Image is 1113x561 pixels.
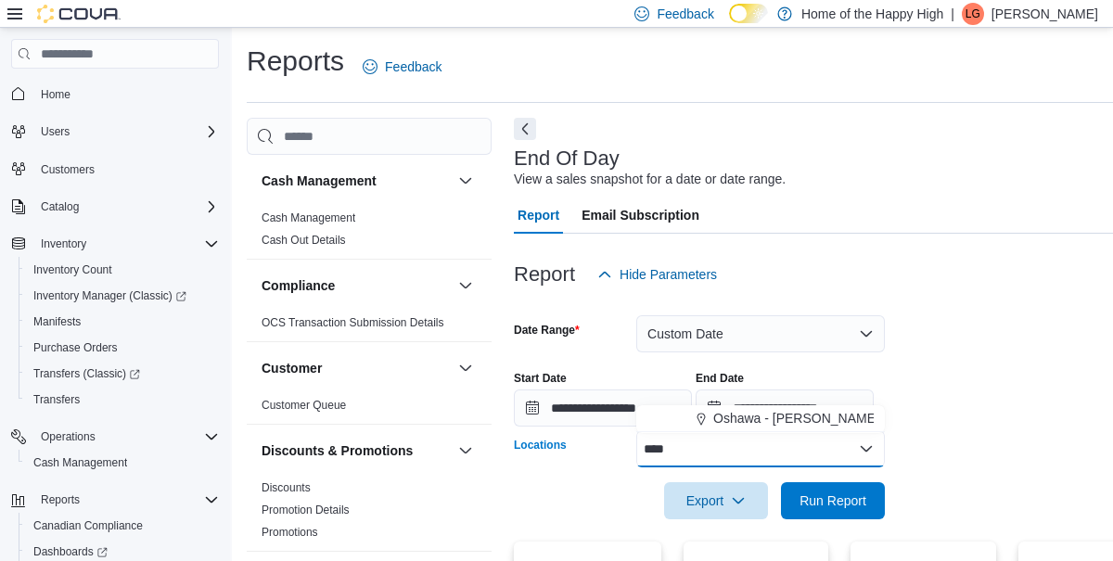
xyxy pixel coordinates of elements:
a: Customer Queue [262,399,346,412]
a: Purchase Orders [26,337,125,359]
button: Transfers [19,387,226,413]
a: Feedback [355,48,449,85]
span: Canadian Compliance [26,515,219,537]
span: Oshawa - [PERSON_NAME] St - Friendly Stranger [713,409,1006,427]
span: Purchase Orders [33,340,118,355]
span: Cash Management [262,210,355,225]
span: Feedback [657,5,713,23]
span: Cash Out Details [262,233,346,248]
span: Transfers (Classic) [33,366,140,381]
button: Discounts & Promotions [262,441,451,460]
a: Cash Out Details [262,234,346,247]
button: Catalog [4,194,226,220]
input: Dark Mode [729,4,768,23]
button: Home [4,80,226,107]
span: Manifests [26,311,219,333]
div: Liam Goff [962,3,984,25]
h3: Customer [262,359,322,377]
span: Operations [33,426,219,448]
button: Manifests [19,309,226,335]
span: Dark Mode [729,23,730,24]
button: Cash Management [262,172,451,190]
span: Canadian Compliance [33,518,143,533]
span: Run Report [800,491,866,510]
button: Discounts & Promotions [454,440,477,462]
a: Transfers [26,389,87,411]
span: Home [33,82,219,105]
span: Cash Management [26,452,219,474]
h1: Reports [247,43,344,80]
a: Transfers (Classic) [26,363,147,385]
span: Manifests [33,314,81,329]
span: OCS Transaction Submission Details [262,315,444,330]
button: Compliance [454,274,477,297]
span: Transfers (Classic) [26,363,219,385]
span: Inventory Manager (Classic) [33,288,186,303]
button: Compliance [262,276,451,295]
span: Home [41,87,70,102]
p: Home of the Happy High [801,3,943,25]
div: Customer [247,394,492,424]
label: Locations [514,438,567,453]
span: Report [518,197,559,234]
span: Discounts [262,480,311,495]
span: Users [33,121,219,143]
span: Inventory Count [26,259,219,281]
button: Customer [454,357,477,379]
button: Catalog [33,196,86,218]
a: Customers [33,159,102,181]
label: Start Date [514,371,567,386]
button: Run Report [781,482,885,519]
span: Catalog [33,196,219,218]
h3: Discounts & Promotions [262,441,413,460]
span: Inventory Manager (Classic) [26,285,219,307]
button: Operations [4,424,226,450]
span: Inventory Count [33,262,112,277]
span: Customers [33,158,219,181]
button: Close list of options [859,441,874,456]
a: Inventory Manager (Classic) [19,283,226,309]
a: Promotions [262,526,318,539]
a: Inventory Count [26,259,120,281]
input: Press the down key to open a popover containing a calendar. [514,389,692,427]
a: Inventory Manager (Classic) [26,285,194,307]
button: Reports [33,489,87,511]
div: Choose from the following options [636,405,885,432]
span: Hide Parameters [620,265,717,284]
div: Cash Management [247,207,492,259]
button: Oshawa - [PERSON_NAME] St - Friendly Stranger [636,405,885,432]
span: Customers [41,162,95,177]
button: Cash Management [19,450,226,476]
button: Customers [4,156,226,183]
a: Cash Management [26,452,134,474]
span: Email Subscription [582,197,699,234]
button: Reports [4,487,226,513]
input: Press the down key to open a popover containing a calendar. [696,389,874,427]
button: Inventory Count [19,257,226,283]
div: Compliance [247,312,492,341]
span: Inventory [41,236,86,251]
button: Export [664,482,768,519]
span: Promotion Details [262,503,350,517]
span: Export [675,482,757,519]
button: Purchase Orders [19,335,226,361]
h3: Cash Management [262,172,377,190]
span: Dashboards [33,544,108,559]
a: Promotion Details [262,504,350,516]
button: Custom Date [636,315,885,352]
a: Transfers (Classic) [19,361,226,387]
div: Discounts & Promotions [247,477,492,551]
button: Inventory [4,231,226,257]
span: Purchase Orders [26,337,219,359]
label: End Date [696,371,744,386]
a: Home [33,83,78,106]
a: Canadian Compliance [26,515,150,537]
a: Manifests [26,311,88,333]
h3: Compliance [262,276,335,295]
span: Transfers [33,392,80,407]
h3: Report [514,263,575,286]
span: Transfers [26,389,219,411]
span: Feedback [385,57,441,76]
span: Cash Management [33,455,127,470]
button: Users [4,119,226,145]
